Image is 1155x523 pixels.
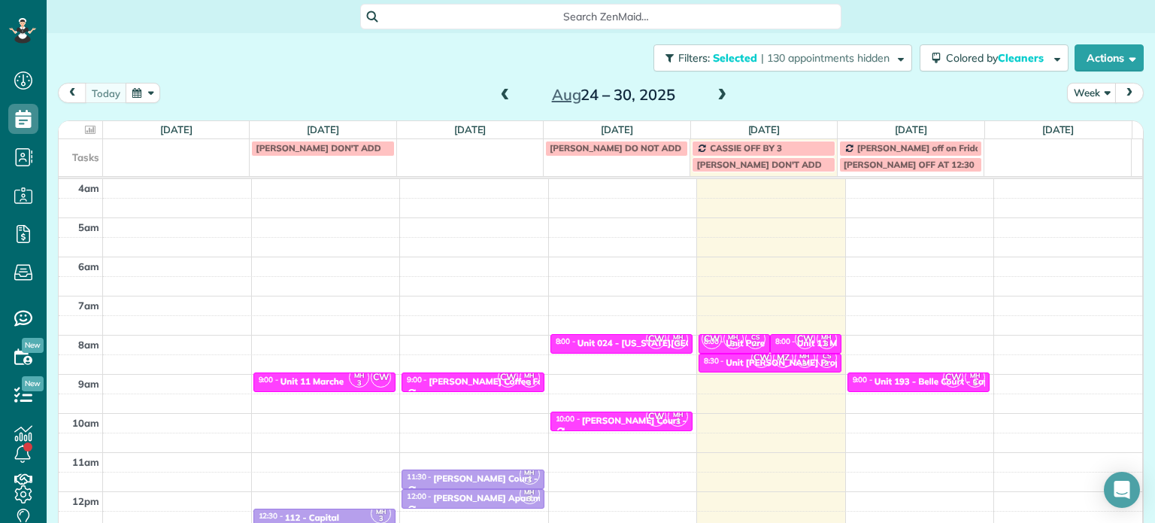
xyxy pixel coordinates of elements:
a: [DATE] [601,123,633,135]
small: 3 [520,492,539,506]
span: CW [498,367,518,388]
span: 4am [78,182,99,194]
small: 3 [350,376,368,391]
small: 3 [724,337,743,351]
small: 3 [796,357,814,371]
a: [DATE] [454,123,487,135]
a: Filters: Selected | 130 appointments hidden [646,44,912,71]
span: Selected [713,51,758,65]
span: CW [646,406,666,427]
span: New [22,376,44,391]
small: 3 [966,376,984,391]
span: CW [943,367,963,388]
span: 7am [78,300,99,312]
a: [DATE] [895,123,927,135]
button: Filters: Selected | 130 appointments hidden [653,44,912,71]
button: next [1115,83,1144,103]
small: 3 [520,473,539,488]
small: 3 [668,415,687,429]
button: Colored byCleaners [920,44,1069,71]
span: | 130 appointments hidden [761,51,890,65]
span: Colored by [946,51,1049,65]
div: [PERSON_NAME] Court - [PERSON_NAME] [433,473,613,484]
span: Filters: [678,51,710,65]
span: New [22,338,44,353]
span: 5am [78,221,99,233]
span: [PERSON_NAME] OFF AT 12:30 [844,159,975,170]
span: 8am [78,339,99,351]
span: 6am [78,260,99,272]
div: Open Intercom Messenger [1104,472,1140,508]
span: [PERSON_NAME] DON'T ADD [256,142,380,154]
div: Unit 024 - [US_STATE][GEOGRAPHIC_DATA] - Capital [577,338,802,348]
span: 9am [78,378,99,390]
small: 3 [668,337,687,351]
span: MZ [773,348,793,368]
span: Cleaners [998,51,1046,65]
small: 3 [817,337,836,351]
span: 11am [72,456,99,468]
div: Unit 11 Marche [280,376,344,387]
span: CW [646,329,666,349]
a: [DATE] [307,123,339,135]
a: [DATE] [1042,123,1075,135]
small: 2 [746,337,765,351]
span: CW [371,367,391,388]
h2: 24 – 30, 2025 [520,87,708,103]
button: Week [1067,83,1117,103]
span: [PERSON_NAME] DON'T ADD [696,159,821,170]
span: [PERSON_NAME] off on Fridays [857,142,990,154]
span: Aug [552,85,581,104]
span: CASSIE OFF BY 3 [710,142,782,154]
a: [DATE] [160,123,192,135]
div: Unit 193 - Belle Court - Capital [875,376,1003,387]
span: [PERSON_NAME] DO NOT ADD [550,142,681,154]
span: CW [795,329,815,349]
button: today [85,83,127,103]
small: 3 [520,376,539,391]
button: Actions [1075,44,1144,71]
span: 10am [72,417,99,429]
a: [DATE] [748,123,781,135]
span: CW [702,329,722,349]
span: CW [751,348,772,368]
small: 2 [817,357,836,371]
button: prev [58,83,86,103]
div: [PERSON_NAME] Court - Pure [582,415,708,426]
div: Unit [PERSON_NAME] Property Management [726,357,914,368]
div: 112 - Capital [285,512,339,523]
div: [PERSON_NAME] Apartments - Circum [433,493,596,503]
span: 12pm [72,495,99,507]
div: [PERSON_NAME] Coffee Factory [429,376,564,387]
